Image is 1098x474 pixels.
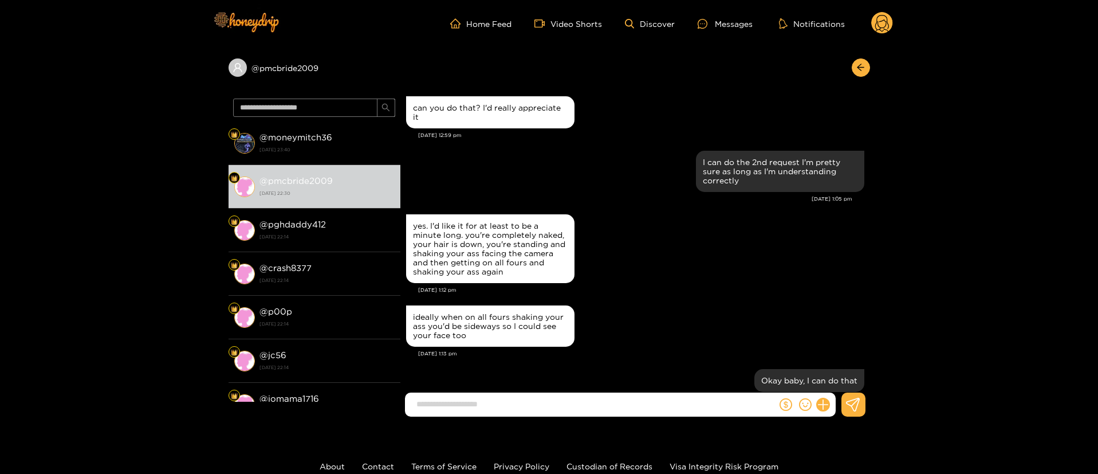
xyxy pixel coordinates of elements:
div: Okay baby, I can do that [761,376,857,385]
img: conversation [234,133,255,154]
strong: [DATE] 22:30 [259,188,395,198]
span: smile [799,398,812,411]
button: dollar [777,396,794,413]
a: Home Feed [450,18,511,29]
a: Custodian of Records [566,462,652,471]
div: Sep. 5, 1:13 pm [406,305,574,347]
div: Sep. 5, 5:27 pm [754,369,864,392]
strong: [DATE] 23:40 [259,144,395,155]
div: I can do the 2nd request I'm pretty sure as long as I'm understanding correctly [703,158,857,185]
button: search [377,99,395,117]
div: ideally when on all fours shaking your ass you'd be sideways so I could see your face too [413,312,568,340]
a: Privacy Policy [494,462,549,471]
strong: @ jomama1716 [259,394,319,404]
img: Fan Level [231,393,238,399]
button: arrow-left [852,58,870,77]
div: Messages [698,17,753,30]
span: search [381,103,390,113]
strong: [DATE] 22:14 [259,275,395,285]
img: Fan Level [231,175,238,182]
span: video-camera [534,18,550,29]
img: Fan Level [231,349,238,356]
a: Discover [625,19,675,29]
strong: @ pmcbride2009 [259,176,333,186]
div: Sep. 5, 12:59 pm [406,96,574,128]
img: conversation [234,307,255,328]
img: conversation [234,264,255,284]
a: Terms of Service [411,462,477,471]
img: Fan Level [231,262,238,269]
span: arrow-left [856,63,865,73]
a: Contact [362,462,394,471]
a: Visa Integrity Risk Program [670,462,778,471]
div: can you do that? I'd really appreciate it [413,103,568,122]
img: conversation [234,351,255,371]
strong: @ p00p [259,307,292,316]
strong: [DATE] 22:14 [259,362,395,373]
a: About [320,462,345,471]
div: [DATE] 1:05 pm [406,195,852,203]
div: [DATE] 1:13 pm [418,350,864,358]
img: Fan Level [231,305,238,312]
strong: @ jc56 [259,350,286,360]
div: [DATE] 12:59 pm [418,131,864,139]
div: Sep. 5, 1:12 pm [406,214,574,283]
button: Notifications [776,18,848,29]
span: dollar [780,398,792,411]
img: conversation [234,220,255,241]
a: Video Shorts [534,18,602,29]
img: Fan Level [231,218,238,225]
img: Fan Level [231,131,238,138]
span: home [450,18,466,29]
strong: [DATE] 22:14 [259,232,395,242]
strong: [DATE] 22:14 [259,319,395,329]
img: conversation [234,394,255,415]
div: Sep. 5, 1:05 pm [696,151,864,192]
strong: @ crash8377 [259,263,312,273]
img: conversation [234,177,255,197]
strong: @ moneymitch36 [259,132,332,142]
div: [DATE] 1:12 pm [418,286,864,294]
div: yes. I'd like it for at least to be a minute long. you're completely naked, your hair is down, yo... [413,221,568,276]
div: @pmcbride2009 [229,58,400,77]
strong: @ pghdaddy412 [259,220,326,229]
span: user [233,62,243,73]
